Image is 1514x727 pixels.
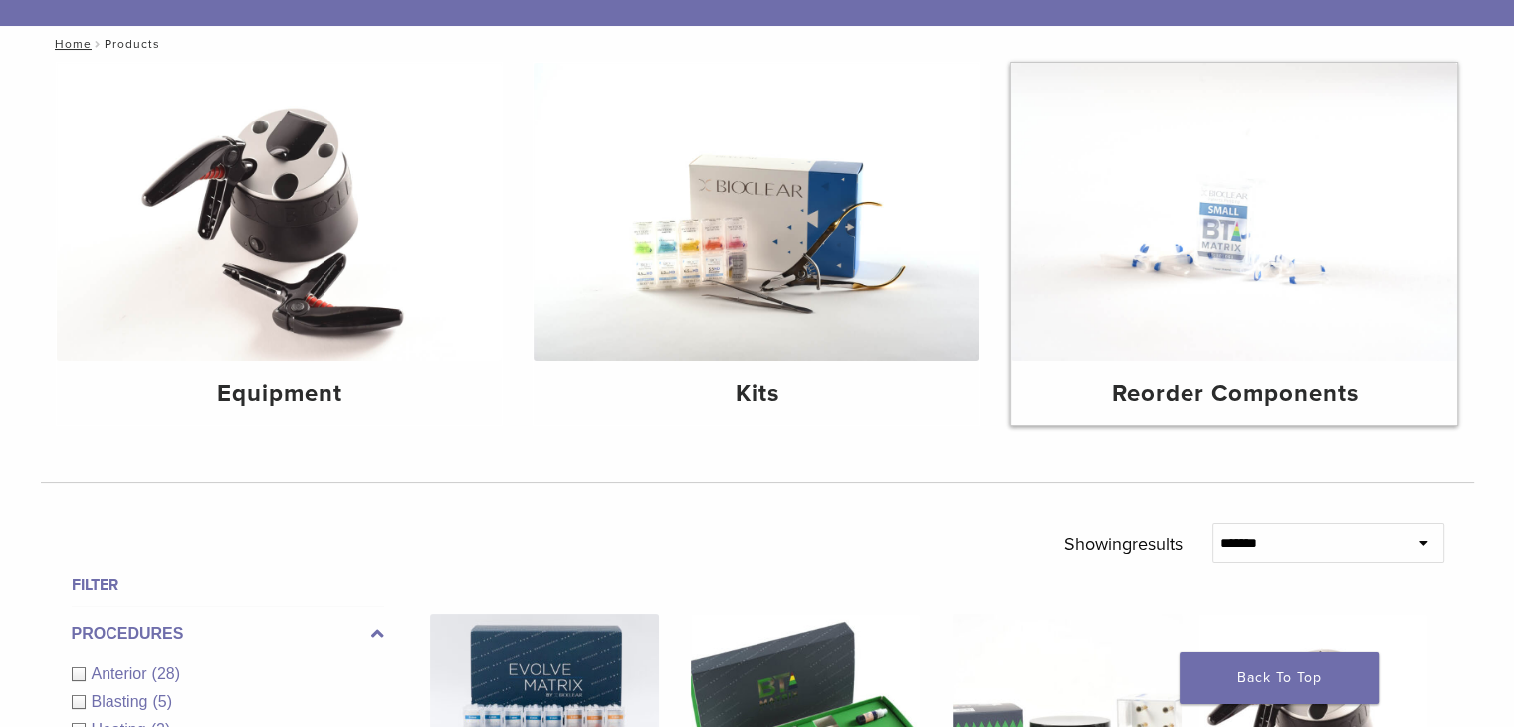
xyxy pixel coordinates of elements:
[92,39,105,49] span: /
[1027,376,1441,412] h4: Reorder Components
[72,622,384,646] label: Procedures
[1011,63,1457,425] a: Reorder Components
[1064,523,1183,565] p: Showing results
[534,63,979,425] a: Kits
[73,376,487,412] h4: Equipment
[549,376,964,412] h4: Kits
[57,63,503,425] a: Equipment
[49,37,92,51] a: Home
[1011,63,1457,361] img: Reorder Components
[1180,652,1379,704] a: Back To Top
[534,63,979,361] img: Kits
[152,693,172,710] span: (5)
[41,26,1474,62] nav: Products
[92,665,152,682] span: Anterior
[72,573,384,597] h4: Filter
[92,693,153,710] span: Blasting
[152,665,180,682] span: (28)
[57,63,503,361] img: Equipment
